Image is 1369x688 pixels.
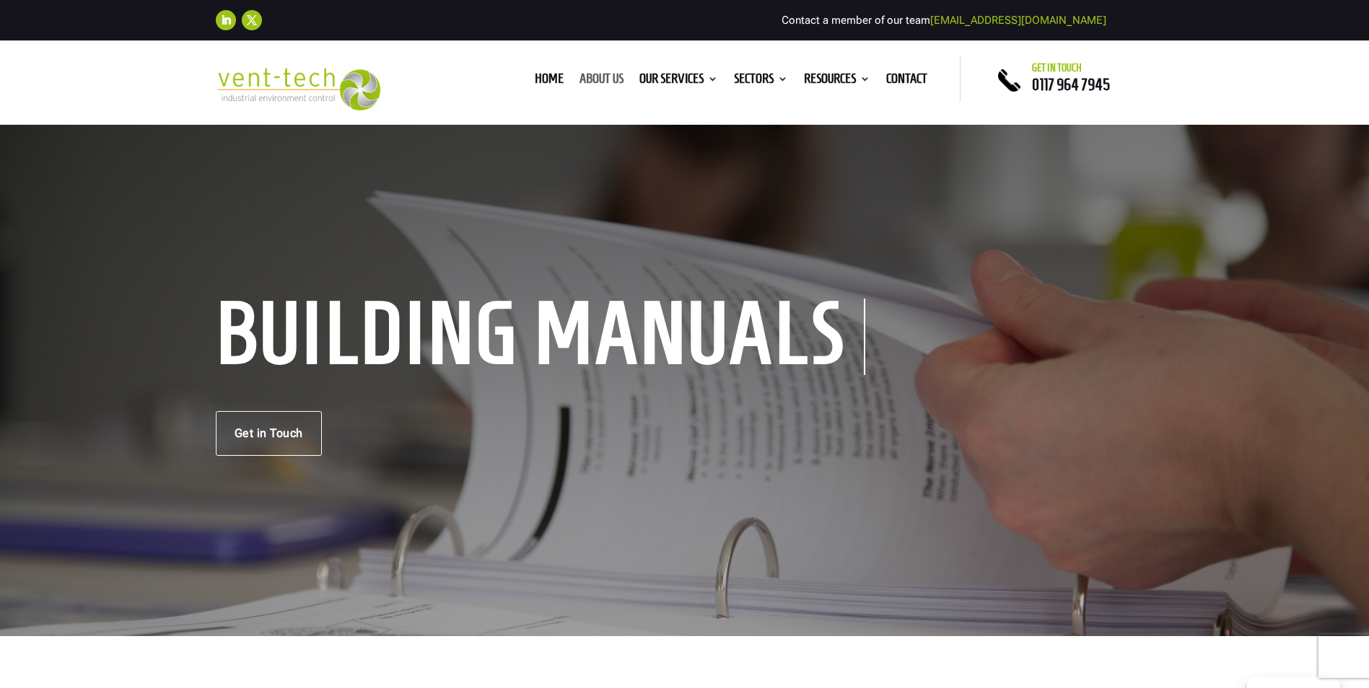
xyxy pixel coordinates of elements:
a: Follow on LinkedIn [216,10,236,30]
a: Sectors [734,74,788,89]
img: 2023-09-27T08_35_16.549ZVENT-TECH---Clear-background [216,68,381,110]
a: Follow on X [242,10,262,30]
a: Our Services [639,74,718,89]
h1: Building Manuals [216,299,865,375]
a: Resources [804,74,870,89]
a: About us [579,74,624,89]
a: Home [535,74,564,89]
a: Get in Touch [216,411,322,456]
a: [EMAIL_ADDRESS][DOMAIN_NAME] [930,14,1106,27]
a: 0117 964 7945 [1032,76,1110,93]
a: Contact [886,74,927,89]
span: Get in touch [1032,62,1082,74]
span: Contact a member of our team [782,14,1106,27]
